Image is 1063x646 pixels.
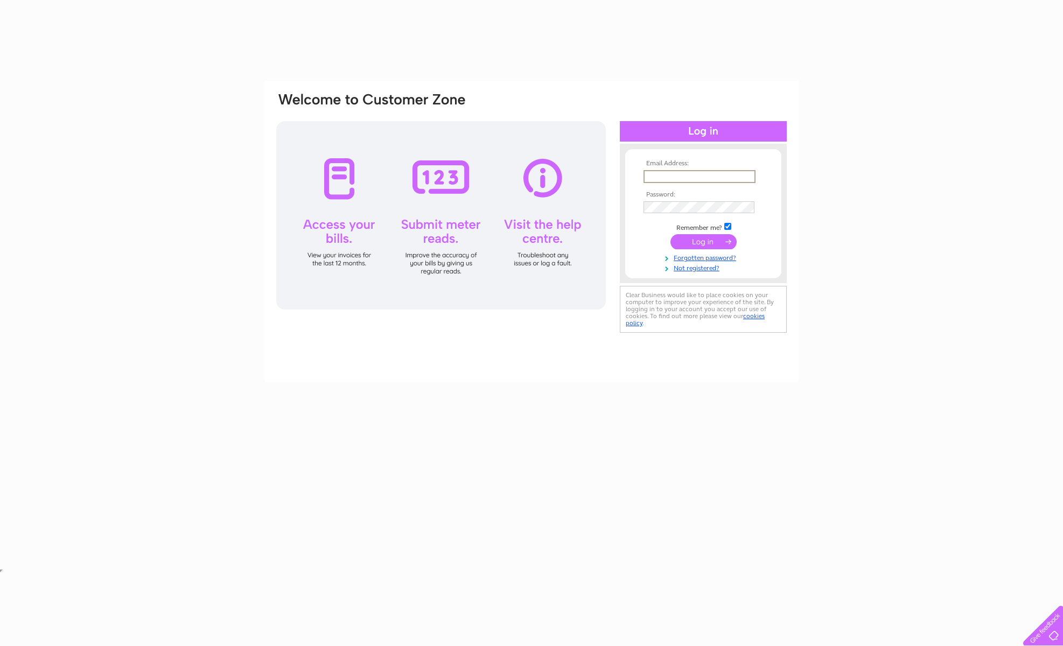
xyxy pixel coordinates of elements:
[620,286,787,333] div: Clear Business would like to place cookies on your computer to improve your experience of the sit...
[641,160,766,167] th: Email Address:
[644,262,766,272] a: Not registered?
[626,312,765,327] a: cookies policy
[641,221,766,232] td: Remember me?
[641,191,766,199] th: Password:
[670,234,737,249] input: Submit
[644,252,766,262] a: Forgotten password?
